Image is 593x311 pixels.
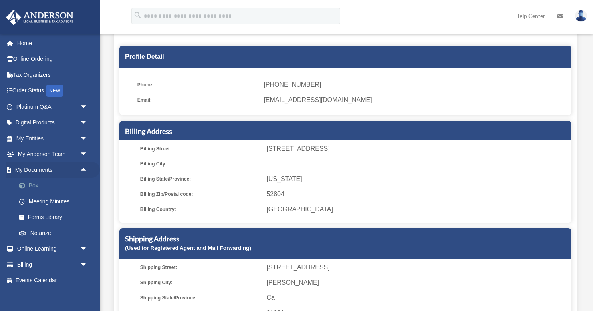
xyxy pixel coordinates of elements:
a: Events Calendar [6,273,100,289]
a: My Documentsarrow_drop_up [6,162,100,178]
a: Online Learningarrow_drop_down [6,241,100,257]
img: Anderson Advisors Platinum Portal [4,10,76,25]
span: Shipping State/Province: [140,292,261,303]
div: NEW [46,85,63,97]
small: (Used for Registered Agent and Mail Forwarding) [125,245,251,251]
span: arrow_drop_down [80,130,96,147]
span: [EMAIL_ADDRESS][DOMAIN_NAME] [264,94,566,106]
span: 52804 [266,189,569,200]
span: Billing Street: [140,143,261,154]
a: menu [108,14,117,21]
div: Profile Detail [119,46,571,68]
a: Tax Organizers [6,67,100,83]
span: Shipping City: [140,277,261,288]
span: arrow_drop_down [80,146,96,163]
span: arrow_drop_up [80,162,96,178]
i: search [133,11,142,20]
a: Forms Library [11,209,100,225]
a: Home [6,35,100,51]
a: Online Ordering [6,51,100,67]
a: Box [11,178,100,194]
a: Digital Productsarrow_drop_down [6,115,100,131]
span: Billing Country: [140,204,261,215]
a: Order StatusNEW [6,83,100,99]
h5: Shipping Address [125,234,566,244]
i: menu [108,11,117,21]
span: [GEOGRAPHIC_DATA] [266,204,569,215]
a: Platinum Q&Aarrow_drop_down [6,99,100,115]
span: arrow_drop_down [80,115,96,131]
span: [PERSON_NAME] [266,277,569,288]
span: Shipping Street: [140,262,261,273]
span: arrow_drop_down [80,241,96,257]
span: Email: [137,94,258,106]
span: Ca [266,292,569,303]
span: Billing Zip/Postal code: [140,189,261,200]
span: [PHONE_NUMBER] [264,79,566,90]
a: Billingarrow_drop_down [6,257,100,273]
span: arrow_drop_down [80,99,96,115]
span: [STREET_ADDRESS] [266,262,569,273]
img: User Pic [575,10,587,22]
a: My Anderson Teamarrow_drop_down [6,146,100,162]
a: Notarize [11,225,100,241]
a: My Entitiesarrow_drop_down [6,130,100,146]
h5: Billing Address [125,126,566,136]
span: arrow_drop_down [80,257,96,273]
a: Meeting Minutes [11,193,100,209]
span: Billing City: [140,158,261,169]
span: Billing State/Province: [140,173,261,185]
span: [US_STATE] [266,173,569,185]
span: [STREET_ADDRESS] [266,143,569,154]
span: Phone: [137,79,258,90]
